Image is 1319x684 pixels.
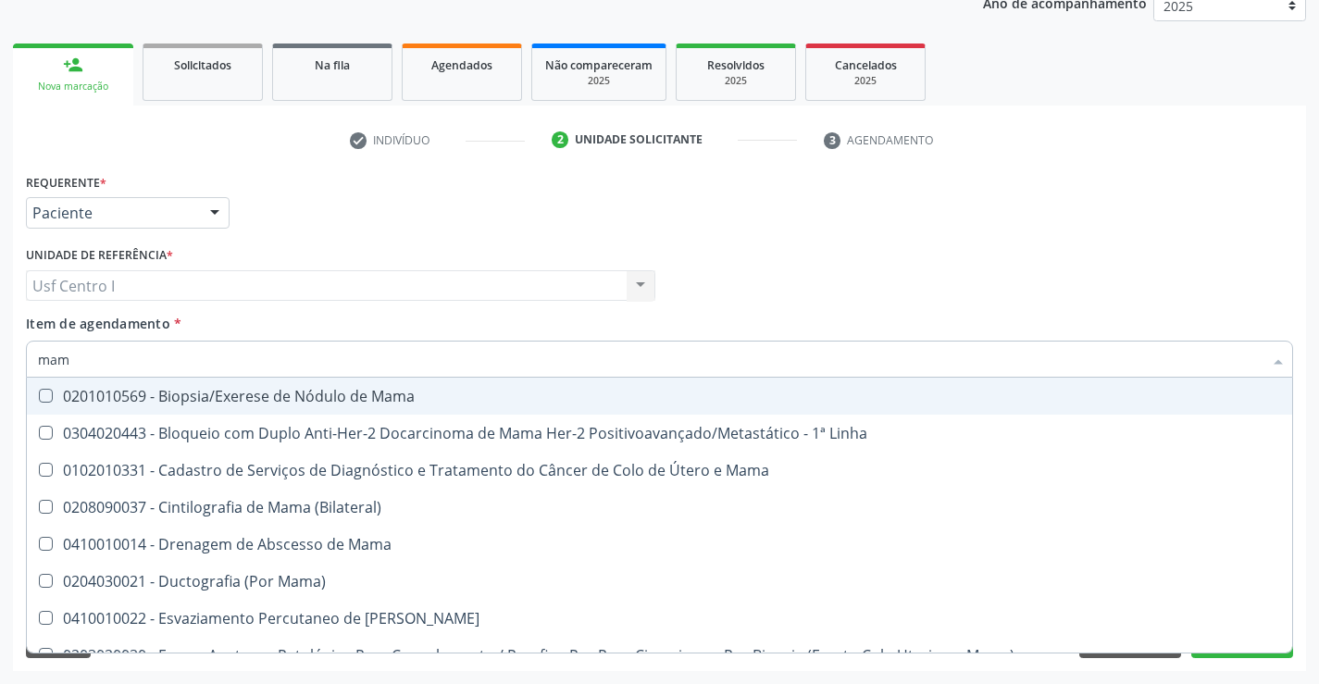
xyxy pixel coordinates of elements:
span: Na fila [315,57,350,73]
div: 0203020030 - Exame Anatomo-Patológico Para Congelamento / Parafina Por Peça Cirurgica ou Por Biop... [38,648,1281,663]
span: Cancelados [835,57,897,73]
div: 0304020443 - Bloqueio com Duplo Anti-Her-2 Docarcinoma de Mama Her-2 Positivoavançado/Metastático... [38,426,1281,441]
div: 2 [552,131,568,148]
input: Buscar por procedimentos [38,341,1263,378]
div: 2025 [819,74,912,88]
div: person_add [63,55,83,75]
div: 0102010331 - Cadastro de Serviços de Diagnóstico e Tratamento do Câncer de Colo de Útero e Mama [38,463,1281,478]
div: Nova marcação [26,80,120,93]
div: 0410010022 - Esvaziamento Percutaneo de [PERSON_NAME] [38,611,1281,626]
span: Não compareceram [545,57,653,73]
div: 2025 [545,74,653,88]
span: Paciente [32,204,192,222]
div: Unidade solicitante [575,131,703,148]
span: Item de agendamento [26,315,170,332]
div: 0410010014 - Drenagem de Abscesso de Mama [38,537,1281,552]
div: 0201010569 - Biopsia/Exerese de Nódulo de Mama [38,389,1281,404]
div: 0204030021 - Ductografia (Por Mama) [38,574,1281,589]
div: 0208090037 - Cintilografia de Mama (Bilateral) [38,500,1281,515]
span: Resolvidos [707,57,765,73]
label: Requerente [26,168,106,197]
span: Solicitados [174,57,231,73]
div: 2025 [690,74,782,88]
label: Unidade de referência [26,242,173,270]
span: Agendados [431,57,492,73]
